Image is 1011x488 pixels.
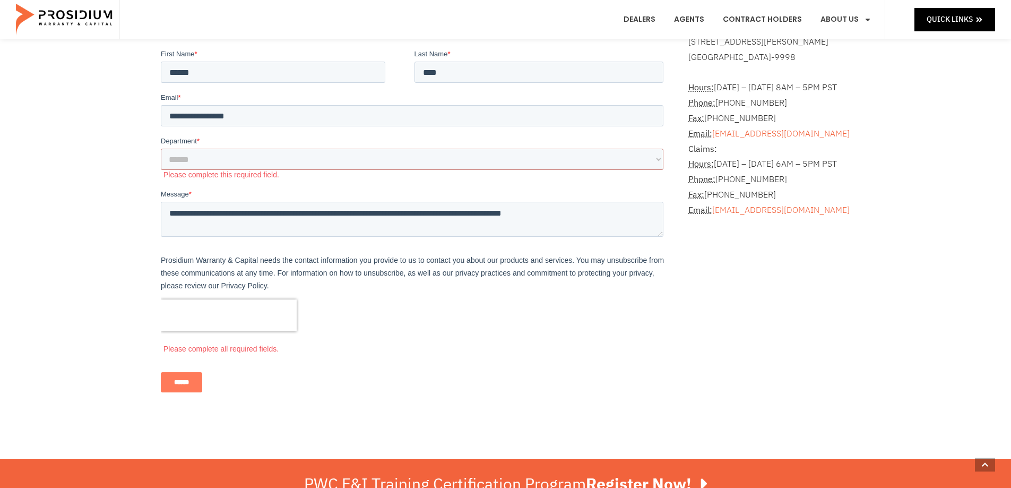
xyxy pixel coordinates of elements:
[161,49,668,411] iframe: Form 0
[914,8,995,31] a: Quick Links
[688,127,712,140] strong: Email:
[688,112,704,125] strong: Fax:
[688,204,712,217] strong: Email:
[688,142,850,218] p: [DATE] – [DATE] 6AM – 5PM PST [PHONE_NUMBER] [PHONE_NUMBER]
[688,81,714,94] abbr: Hours
[688,173,715,186] abbr: Phone Number
[688,65,850,218] address: [DATE] – [DATE] 8AM – 5PM PST [PHONE_NUMBER] [PHONE_NUMBER]
[927,13,973,26] span: Quick Links
[712,127,850,140] a: [EMAIL_ADDRESS][DOMAIN_NAME]
[688,173,715,186] strong: Phone:
[688,112,704,125] abbr: Fax
[688,81,714,94] strong: Hours:
[688,158,714,170] abbr: Hours
[712,204,850,217] a: [EMAIL_ADDRESS][DOMAIN_NAME]
[688,204,712,217] abbr: Email Address
[688,127,712,140] abbr: Email Address
[688,158,714,170] strong: Hours:
[688,97,715,109] strong: Phone:
[688,189,704,201] abbr: Fax
[688,50,850,65] div: [GEOGRAPHIC_DATA]-9998
[688,143,717,156] b: Claims:
[688,35,850,50] div: [STREET_ADDRESS][PERSON_NAME]
[688,97,715,109] abbr: Phone Number
[688,189,704,201] strong: Fax:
